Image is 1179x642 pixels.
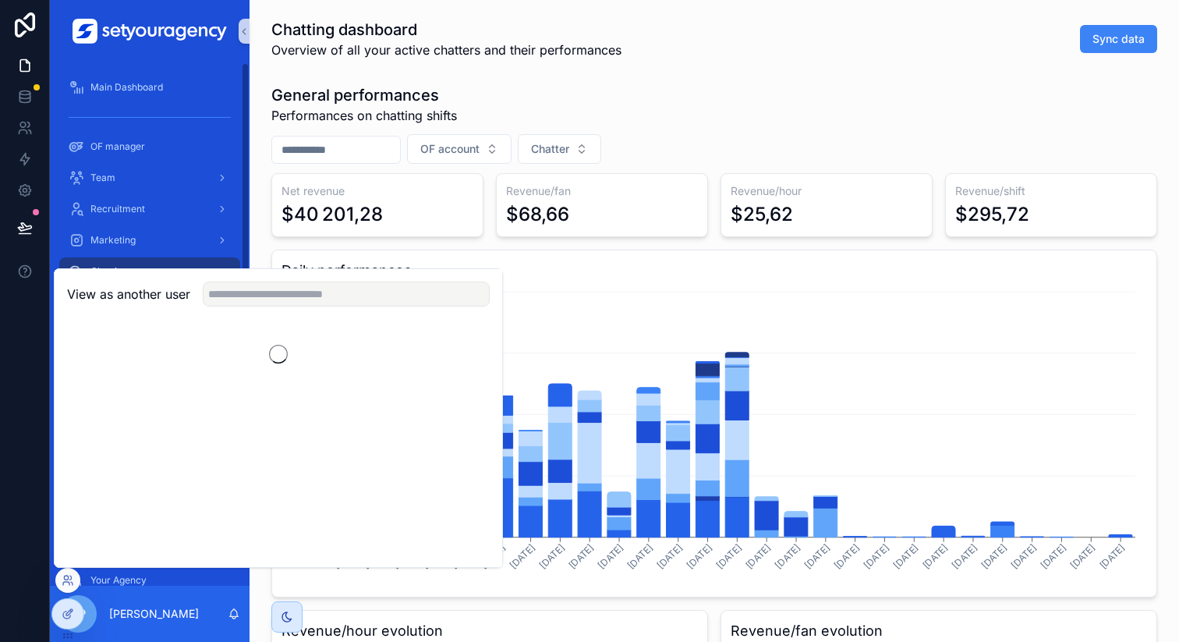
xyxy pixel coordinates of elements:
a: Your Agency [59,566,240,594]
h3: Revenue/shift [955,183,1147,199]
a: OF manager [59,133,240,161]
span: Chatter [531,141,569,157]
h1: General performances [271,84,457,106]
a: Marketing [59,226,240,254]
h3: Net revenue [281,183,473,199]
a: Chatting [59,257,240,286]
span: Marketing [90,234,136,247]
span: Sync data [1092,31,1145,47]
tspan: [DATE] [1009,541,1039,571]
span: Chatting [90,265,128,278]
tspan: [DATE] [713,541,743,571]
div: scrollable content [50,62,250,586]
img: App logo [73,19,227,44]
span: Overview of all your active chatters and their performances [271,41,621,59]
tspan: [DATE] [743,541,773,571]
p: [PERSON_NAME] [109,606,199,622]
button: Sync data [1080,25,1157,53]
a: Recruitment [59,195,240,223]
a: Team [59,164,240,192]
tspan: [DATE] [802,541,832,571]
tspan: [DATE] [979,541,1009,571]
h3: Revenue/fan [506,183,698,199]
tspan: [DATE] [508,541,537,571]
span: Team [90,172,115,184]
button: Select Button [407,134,512,164]
h3: Revenue/hour evolution [281,620,698,642]
tspan: [DATE] [861,541,890,571]
tspan: [DATE] [773,541,802,571]
span: Recruitment [90,203,145,215]
tspan: [DATE] [1097,541,1127,571]
div: $295,72 [955,202,1029,227]
div: $25,62 [731,202,793,227]
tspan: [DATE] [536,541,566,571]
div: $40 201,28 [281,202,383,227]
span: Main Dashboard [90,81,163,94]
div: $68,66 [506,202,569,227]
tspan: [DATE] [596,541,625,571]
h3: Daily performances [281,260,1147,282]
a: Main Dashboard [59,73,240,101]
span: OF manager [90,140,145,153]
h2: View as another user [67,285,190,303]
tspan: [DATE] [950,541,979,571]
h1: Chatting dashboard [271,19,621,41]
tspan: [DATE] [890,541,920,571]
tspan: [DATE] [625,541,655,571]
h3: Revenue/fan evolution [731,620,1147,642]
tspan: [DATE] [920,541,950,571]
span: Performances on chatting shifts [271,106,457,125]
tspan: [DATE] [832,541,862,571]
button: Select Button [518,134,601,164]
tspan: [DATE] [655,541,685,571]
tspan: [DATE] [1038,541,1067,571]
span: Your Agency [90,574,147,587]
span: OF account [420,141,480,157]
tspan: [DATE] [684,541,713,571]
div: chart [281,288,1147,587]
tspan: [DATE] [566,541,596,571]
tspan: [DATE] [1067,541,1097,571]
h3: Revenue/hour [731,183,922,199]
